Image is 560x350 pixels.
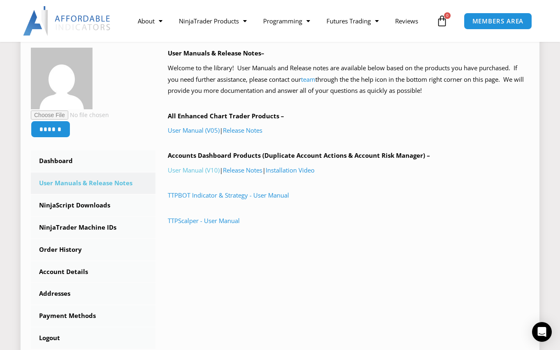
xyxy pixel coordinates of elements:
[168,191,289,199] a: TTPBOT Indicator & Strategy - User Manual
[130,12,171,30] a: About
[31,327,155,349] a: Logout
[444,12,451,19] span: 0
[23,6,111,36] img: LogoAI | Affordable Indicators – NinjaTrader
[31,150,155,172] a: Dashboard
[168,126,220,134] a: User Manual (V05)
[223,126,262,134] a: Release Notes
[532,322,552,342] div: Open Intercom Messenger
[31,195,155,216] a: NinjaScript Downloads
[31,239,155,260] a: Order History
[31,150,155,349] nav: Account pages
[130,12,434,30] nav: Menu
[168,151,430,159] b: Accounts Dashboard Products (Duplicate Account Actions & Account Risk Manager) –
[168,216,240,225] a: TTPScalper - User Manual
[168,62,529,97] p: Welcome to the library! User Manuals and Release notes are available below based on the products ...
[31,173,155,194] a: User Manuals & Release Notes
[464,13,532,30] a: MEMBERS AREA
[31,48,93,109] img: c6d66b43e476d362a23fcd99447ad3371bb7f7dc762a23d13248907fc2f006b5
[424,9,460,33] a: 0
[318,12,387,30] a: Futures Trading
[31,305,155,327] a: Payment Methods
[168,166,220,174] a: User Manual (V10)
[266,166,315,174] a: Installation Video
[387,12,426,30] a: Reviews
[168,49,264,57] b: User Manuals & Release Notes–
[255,12,318,30] a: Programming
[168,165,529,176] p: | |
[31,283,155,304] a: Addresses
[168,125,529,136] p: |
[223,166,262,174] a: Release Notes
[31,217,155,238] a: NinjaTrader Machine IDs
[31,261,155,283] a: Account Details
[168,112,284,120] b: All Enhanced Chart Trader Products –
[472,18,524,24] span: MEMBERS AREA
[171,12,255,30] a: NinjaTrader Products
[301,75,315,83] a: team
